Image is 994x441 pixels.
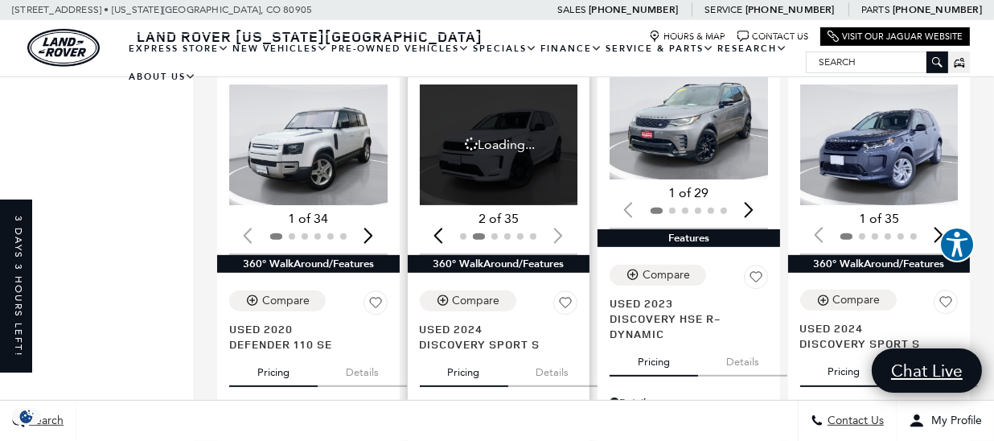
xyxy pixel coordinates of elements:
a: Used 2024Discovery Sport S [800,320,959,351]
button: pricing tab [420,352,508,387]
div: 1 of 29 [610,184,768,202]
a: Service & Parts [604,35,716,63]
button: Save Vehicle [364,291,388,321]
div: Next slide [358,217,380,253]
a: Visit Our Jaguar Website [828,31,963,43]
a: Finance [539,35,604,63]
div: 1 / 2 [800,84,961,205]
a: [PHONE_NUMBER] [589,3,678,16]
span: Used 2020 [229,321,376,336]
section: Click to Open Cookie Consent Modal [8,408,45,425]
span: Contact Us [824,414,884,428]
button: Save Vehicle [934,290,958,320]
button: details tab [508,352,598,387]
div: Previous slide [428,217,450,253]
div: 2 / 2 [420,84,581,205]
div: Compare [643,268,690,282]
a: Used 2023Discovery HSE R-Dynamic [610,295,768,341]
a: About Us [127,63,198,91]
span: My Profile [925,414,982,428]
span: Land Rover [US_STATE][GEOGRAPHIC_DATA] [137,27,483,46]
span: Sales [557,4,586,15]
a: Specials [471,35,539,63]
button: details tab [698,341,787,377]
a: land-rover [27,29,100,67]
div: 360° WalkAround/Features [217,255,400,273]
a: Pre-Owned Vehicles [330,35,471,63]
button: pricing tab [229,352,318,387]
span: Defender 110 SE [229,336,376,352]
div: Compare [833,293,881,307]
input: Search [807,52,947,72]
img: Opt-Out Icon [8,408,45,425]
a: [STREET_ADDRESS] • [US_STATE][GEOGRAPHIC_DATA], CO 80905 [12,4,312,15]
a: Hours & Map [649,31,725,43]
span: Chat Live [883,360,971,381]
div: Compare [262,294,310,308]
span: Discovery Sport S [420,336,566,352]
button: pricing tab [800,351,889,386]
button: Compare Vehicle [800,290,897,311]
div: Next slide [738,192,760,227]
span: Service [704,4,742,15]
div: 1 of 34 [229,210,388,228]
span: Parts [861,4,890,15]
button: Explore your accessibility options [939,227,975,262]
div: 360° WalkAround/Features [408,255,590,273]
a: New Vehicles [231,35,330,63]
a: [PHONE_NUMBER] [893,3,982,16]
div: 2 of 35 [420,210,578,228]
div: Next slide [928,217,950,253]
button: Compare Vehicle [610,265,706,286]
a: Land Rover [US_STATE][GEOGRAPHIC_DATA] [127,27,492,46]
a: EXPRESS STORE [127,35,231,63]
div: Features [598,229,780,247]
button: Save Vehicle [553,291,577,321]
a: Used 2024Discovery Sport S [420,321,578,352]
a: Used 2020Defender 110 SE [229,321,388,352]
div: Pricing Details - Discovery HSE R-Dynamic [610,395,768,410]
button: details tab [318,352,407,387]
span: Loading... [465,136,535,154]
a: [PHONE_NUMBER] [745,3,835,16]
div: Compare [453,294,500,308]
div: 1 / 2 [229,84,390,205]
nav: Main Navigation [127,35,806,91]
a: Contact Us [737,31,808,43]
span: Used 2024 [800,320,947,336]
a: Chat Live [872,348,982,393]
img: Land Rover [27,29,100,67]
button: Save Vehicle [744,265,768,295]
button: Compare Vehicle [229,291,326,311]
aside: Accessibility Help Desk [939,227,975,266]
button: Open user profile menu [897,401,994,441]
button: Compare Vehicle [420,291,516,311]
button: pricing tab [610,341,698,377]
div: 1 of 35 [800,210,959,228]
span: Discovery Sport S [800,336,947,351]
div: 1 / 2 [610,59,770,179]
img: 2020 Land Rover Defender 110 SE 1 [229,84,390,205]
img: 2024 Land Rover Discovery Sport S 1 [800,84,961,205]
span: Used 2023 [610,295,756,311]
div: 360° WalkAround/Features [788,255,971,273]
span: Discovery HSE R-Dynamic [610,311,756,341]
span: Used 2024 [420,321,566,336]
img: 2023 Land Rover Discovery HSE R-Dynamic 1 [610,59,770,179]
a: Research [716,35,789,63]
